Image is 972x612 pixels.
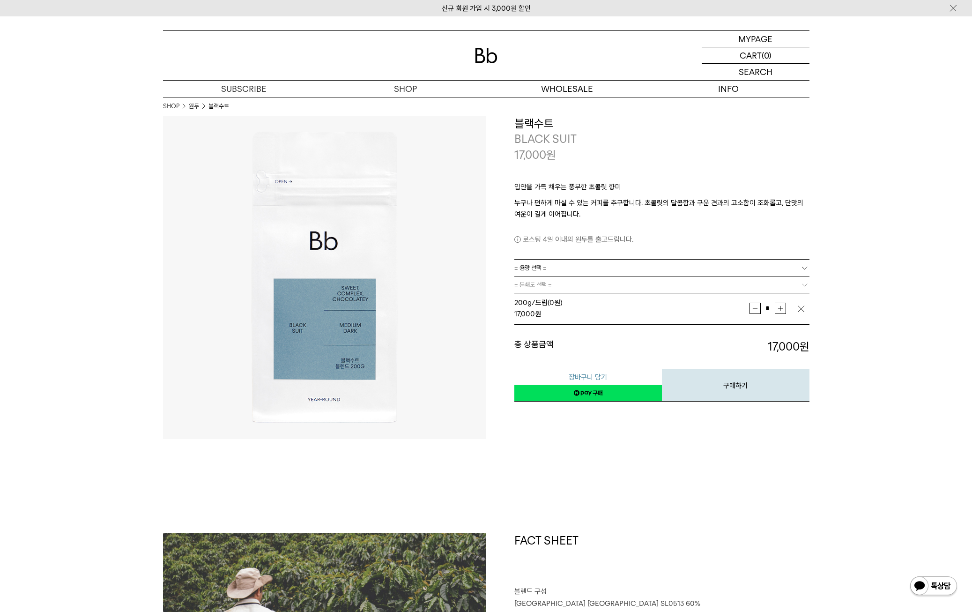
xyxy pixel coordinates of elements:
p: SEARCH [739,64,772,80]
img: 삭제 [796,304,806,313]
p: INFO [648,81,809,97]
p: WHOLESALE [486,81,648,97]
span: = 용량 선택 = [514,260,547,276]
a: 신규 회원 가입 시 3,000원 할인 [442,4,531,13]
p: (0) [762,47,772,63]
img: 블랙수트 [163,116,486,439]
a: SHOP [325,81,486,97]
h3: 블랙수트 [514,116,809,132]
a: SHOP [163,102,179,111]
img: 카카오톡 채널 1:1 채팅 버튼 [909,575,958,598]
strong: 17,000 [768,340,809,353]
img: 로고 [475,48,497,63]
span: [GEOGRAPHIC_DATA] [GEOGRAPHIC_DATA] SL0513 60% [514,599,700,608]
strong: 17,000 [514,310,535,318]
dt: 총 상품금액 [514,339,662,355]
p: 17,000 [514,147,556,163]
span: 블렌드 구성 [514,587,547,596]
p: CART [740,47,762,63]
p: MYPAGE [738,31,772,47]
p: 누구나 편하게 마실 수 있는 커피를 추구합니다. 초콜릿의 달콤함과 구운 견과의 고소함이 조화롭고, 단맛의 여운이 길게 이어집니다. [514,197,809,220]
button: 장바구니 담기 [514,369,662,385]
a: CART (0) [702,47,809,64]
p: 입안을 가득 채우는 풍부한 초콜릿 향미 [514,181,809,197]
a: 원두 [189,102,199,111]
button: 감소 [749,303,761,314]
button: 증가 [775,303,786,314]
span: 200g/드립 (0원) [514,299,563,307]
h1: FACT SHEET [514,533,809,586]
b: 원 [800,340,809,353]
button: 구매하기 [662,369,809,402]
a: MYPAGE [702,31,809,47]
p: BLACK SUIT [514,131,809,147]
a: 새창 [514,385,662,402]
span: 원 [546,148,556,162]
a: SUBSCRIBE [163,81,325,97]
span: = 분쇄도 선택 = [514,276,552,293]
div: 원 [514,308,749,320]
p: 로스팅 4일 이내의 원두를 출고드립니다. [514,234,809,245]
li: 블랙수트 [208,102,229,111]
